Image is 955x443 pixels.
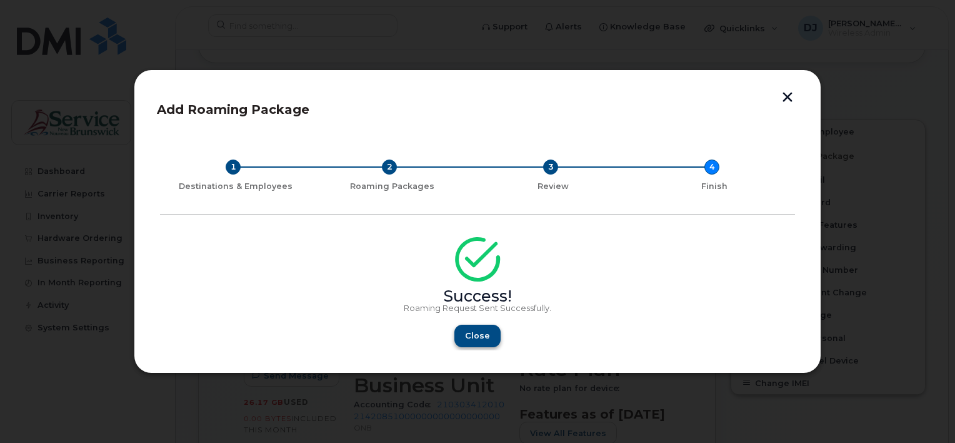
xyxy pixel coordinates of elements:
p: Roaming Request Sent Successfully. [160,303,795,313]
div: Review [477,181,629,191]
div: Success! [160,292,795,302]
div: Roaming Packages [316,181,467,191]
span: Add Roaming Package [157,102,309,117]
div: 2 [382,160,397,175]
div: 1 [226,160,241,175]
button: Close [454,325,501,347]
span: Close [465,330,490,342]
div: 3 [543,160,558,175]
div: Destinations & Employees [165,181,306,191]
